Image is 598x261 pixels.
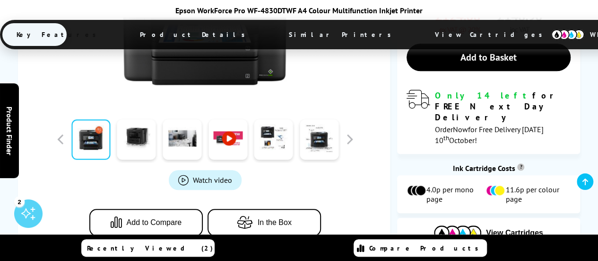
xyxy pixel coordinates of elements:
[443,134,449,142] sup: th
[435,125,544,145] span: Order for Free Delivery [DATE] 10 October!
[193,175,232,185] span: Watch video
[453,125,468,134] span: Now
[14,196,25,207] div: 2
[407,44,571,71] a: Add to Basket
[435,90,571,123] div: for FREE Next Day Delivery
[397,163,580,173] div: Ink Cartridge Costs
[434,225,481,240] img: Cartridges
[426,185,486,204] span: 4.0p per mono page
[126,23,264,46] span: Product Details
[5,106,14,155] span: Product Finder
[354,239,487,257] a: Compare Products
[369,244,484,252] span: Compare Products
[258,218,292,227] span: In the Box
[208,209,321,236] button: In the Box
[407,90,571,144] div: modal_delivery
[506,185,571,204] span: 11.6p per colour page
[421,22,565,47] span: View Cartridges
[551,29,584,40] img: cmyk-icon.svg
[169,170,242,190] a: Product_All_Videos
[404,225,573,241] button: View Cartridges
[127,218,182,227] span: Add to Compare
[89,209,203,236] button: Add to Compare
[275,23,410,46] span: Similar Printers
[2,23,115,46] span: Key Features
[517,163,524,171] sup: Cost per page
[87,244,213,252] span: Recently Viewed (2)
[81,239,215,257] a: Recently Viewed (2)
[435,90,532,101] span: Only 14 left
[486,229,543,237] span: View Cartridges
